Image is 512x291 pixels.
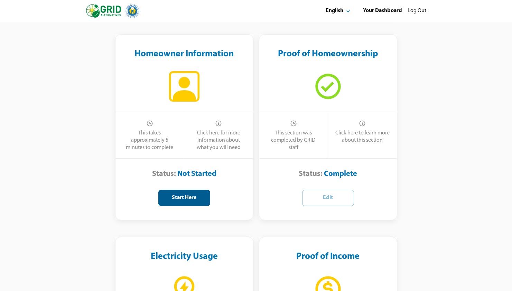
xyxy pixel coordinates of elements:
[266,130,321,151] div: This section was completed by GRID staff
[177,170,216,179] div: Not Started
[152,170,177,179] div: Status:
[308,194,348,201] div: Edit
[320,3,357,19] button: Select
[408,7,426,15] div: Log Out
[302,190,354,206] button: Edit
[324,170,357,179] div: Complete
[151,251,218,263] div: Electricity Usage
[191,130,246,151] div: Click here for more information about what you will need
[278,48,378,60] div: Proof of Homeownership
[86,4,139,18] img: logo
[335,130,390,144] div: Click here to learn more about this section
[122,130,177,151] div: This takes approximately 5 minutes to complete
[158,190,210,206] button: Start Here
[326,7,343,15] div: English
[164,194,204,201] div: Start Here
[299,170,324,179] div: Status:
[296,251,360,263] div: Proof of Income
[363,7,402,15] div: Your Dashboard
[134,48,234,60] div: Homeowner Information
